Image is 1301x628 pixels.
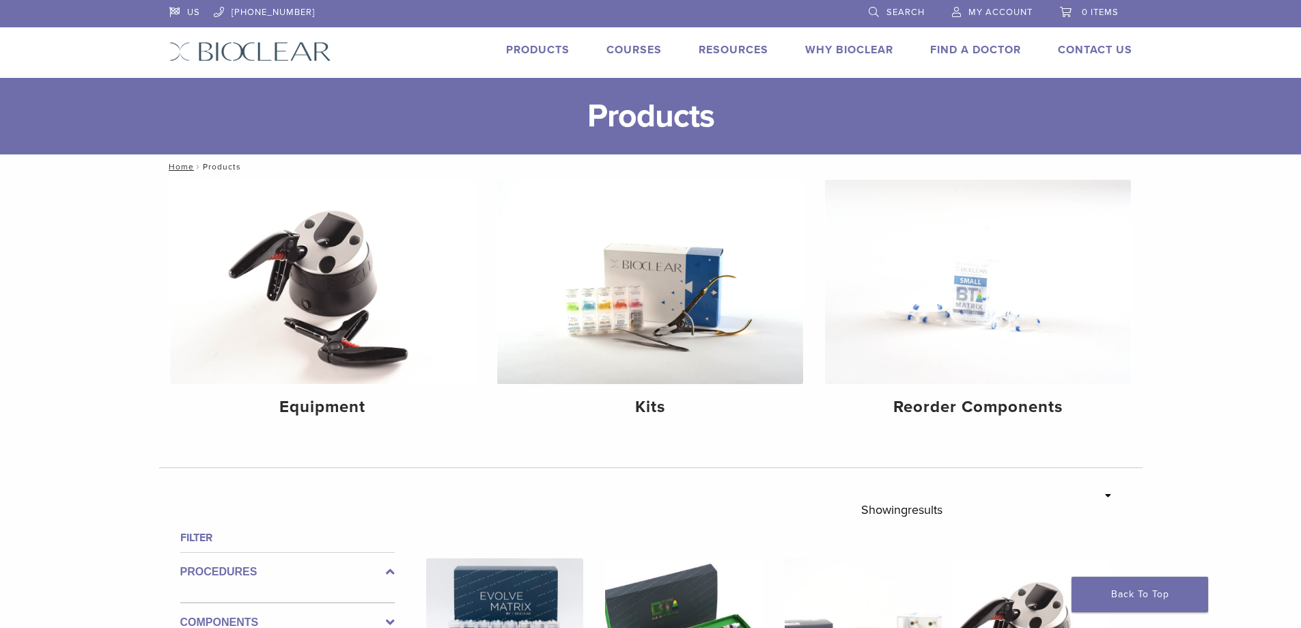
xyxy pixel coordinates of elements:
[861,495,942,524] p: Showing results
[836,395,1120,420] h4: Reorder Components
[968,7,1033,18] span: My Account
[170,180,476,384] img: Equipment
[699,43,768,57] a: Resources
[181,395,465,420] h4: Equipment
[497,180,803,384] img: Kits
[506,43,570,57] a: Products
[169,42,331,62] img: Bioclear
[180,564,395,580] label: Procedures
[165,162,194,172] a: Home
[1072,577,1208,612] a: Back To Top
[1058,43,1132,57] a: Contact Us
[180,530,395,546] h4: Filter
[159,154,1143,179] nav: Products
[886,7,925,18] span: Search
[170,180,476,428] a: Equipment
[825,180,1131,384] img: Reorder Components
[930,43,1021,57] a: Find A Doctor
[825,180,1131,428] a: Reorder Components
[194,163,203,170] span: /
[606,43,662,57] a: Courses
[497,180,803,428] a: Kits
[1082,7,1119,18] span: 0 items
[805,43,893,57] a: Why Bioclear
[508,395,792,420] h4: Kits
